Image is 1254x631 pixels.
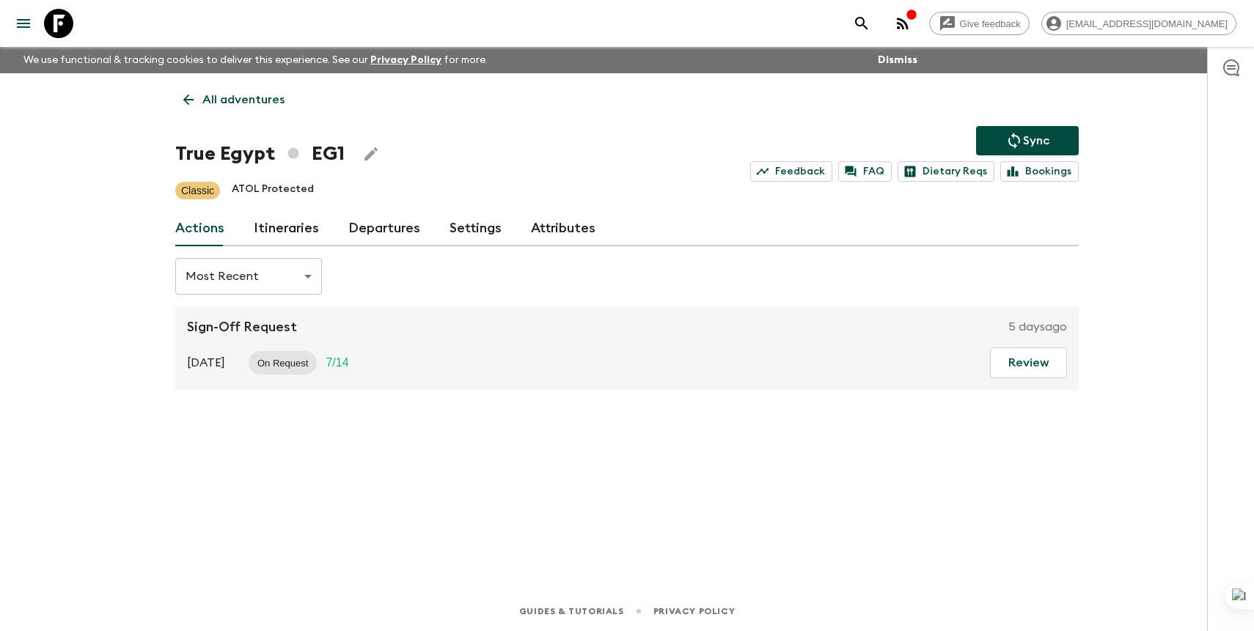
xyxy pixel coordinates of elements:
[952,18,1029,29] span: Give feedback
[750,161,832,182] a: Feedback
[175,256,322,297] div: Most Recent
[898,161,994,182] a: Dietary Reqs
[847,9,876,38] button: search adventures
[356,139,386,169] button: Edit Adventure Title
[18,47,494,73] p: We use functional & tracking cookies to deliver this experience. See our for more.
[317,351,357,374] div: Trip Fill
[187,354,225,372] p: [DATE]
[370,55,441,65] a: Privacy Policy
[653,603,735,619] a: Privacy Policy
[202,91,285,108] p: All adventures
[175,139,345,169] h1: True Egypt EG1
[1041,12,1236,35] div: [EMAIL_ADDRESS][DOMAIN_NAME]
[874,50,921,70] button: Dismiss
[9,9,38,38] button: menu
[519,603,624,619] a: Guides & Tutorials
[348,211,420,246] a: Departures
[187,318,297,336] p: Sign-Off Request
[976,126,1079,155] button: Sync adventure departures to the booking engine
[929,12,1030,35] a: Give feedback
[838,161,892,182] a: FAQ
[175,211,224,246] a: Actions
[249,358,317,369] span: On Request
[254,211,319,246] a: Itineraries
[990,347,1067,378] button: Review
[1023,132,1049,150] p: Sync
[531,211,595,246] a: Attributes
[450,211,502,246] a: Settings
[326,354,348,372] p: 7 / 14
[175,85,293,114] a: All adventures
[1008,318,1067,336] p: 5 days ago
[1058,18,1236,29] span: [EMAIL_ADDRESS][DOMAIN_NAME]
[232,182,314,199] p: ATOL Protected
[181,183,214,198] p: Classic
[1000,161,1079,182] a: Bookings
